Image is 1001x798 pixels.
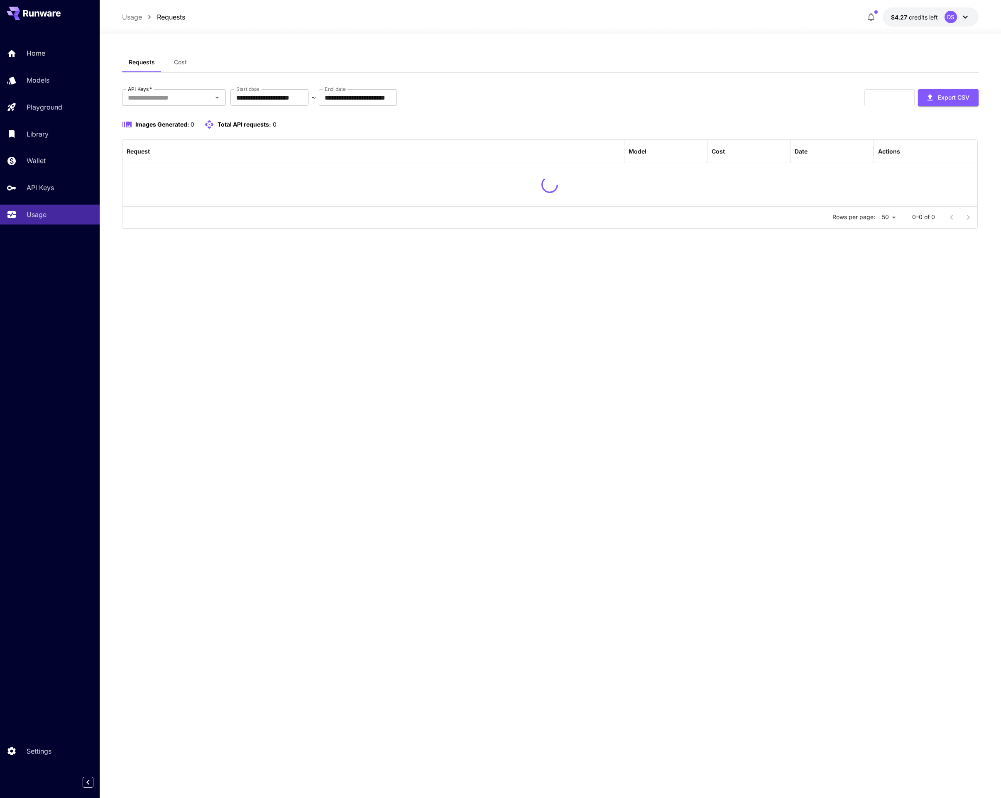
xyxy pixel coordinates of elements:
[891,13,938,22] div: $4.26749
[27,48,45,58] p: Home
[174,59,187,66] span: Cost
[918,89,979,106] button: Export CSV
[879,211,899,223] div: 50
[883,7,979,27] button: $4.26749DS
[128,85,152,93] label: API Keys
[129,59,155,66] span: Requests
[27,156,46,166] p: Wallet
[712,148,725,155] div: Cost
[218,121,271,128] span: Total API requests:
[325,85,345,93] label: End date
[27,183,54,193] p: API Keys
[629,148,646,155] div: Model
[832,213,875,221] p: Rows per page:
[191,121,194,128] span: 0
[157,12,185,22] a: Requests
[27,746,51,756] p: Settings
[909,14,938,21] span: credits left
[122,12,142,22] a: Usage
[135,121,189,128] span: Images Generated:
[83,777,93,788] button: Collapse sidebar
[878,148,900,155] div: Actions
[127,148,150,155] div: Request
[89,775,100,790] div: Collapse sidebar
[122,12,185,22] nav: breadcrumb
[912,213,935,221] p: 0–0 of 0
[27,129,49,139] p: Library
[236,85,259,93] label: Start date
[273,121,277,128] span: 0
[27,210,47,220] p: Usage
[795,148,808,155] div: Date
[27,102,62,112] p: Playground
[27,75,49,85] p: Models
[945,11,957,23] div: DS
[311,93,316,102] p: ~
[211,92,223,103] button: Open
[891,14,909,21] span: $4.27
